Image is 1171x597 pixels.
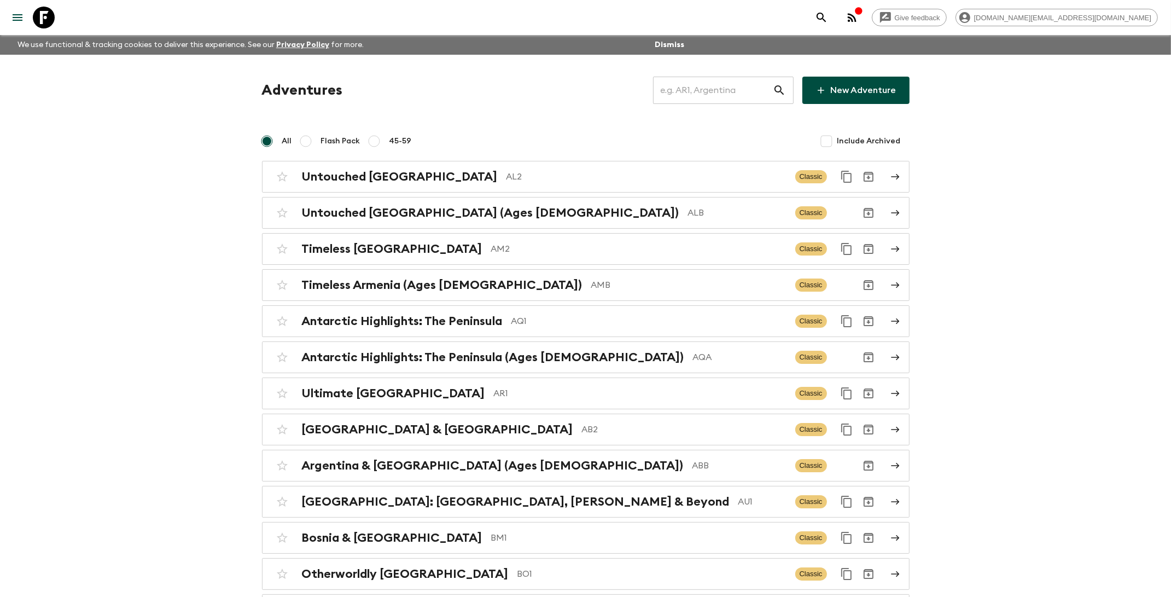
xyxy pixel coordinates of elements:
a: Give feedback [872,9,947,26]
p: AMB [591,279,787,292]
span: Classic [795,387,827,400]
a: Ultimate [GEOGRAPHIC_DATA]AR1ClassicDuplicate for 45-59Archive [262,378,910,409]
a: [GEOGRAPHIC_DATA] & [GEOGRAPHIC_DATA]AB2ClassicDuplicate for 45-59Archive [262,414,910,445]
button: Archive [858,274,879,296]
h2: Bosnia & [GEOGRAPHIC_DATA] [302,531,482,545]
a: [GEOGRAPHIC_DATA]: [GEOGRAPHIC_DATA], [PERSON_NAME] & BeyondAU1ClassicDuplicate for 45-59Archive [262,486,910,518]
button: search adventures [811,7,832,28]
h2: Untouched [GEOGRAPHIC_DATA] (Ages [DEMOGRAPHIC_DATA]) [302,206,679,220]
span: Classic [795,315,827,328]
p: ALB [688,206,787,219]
button: Archive [858,166,879,188]
h1: Adventures [262,79,343,101]
p: AM2 [491,242,787,256]
p: AL2 [506,170,787,183]
button: Duplicate for 45-59 [836,382,858,404]
h2: Ultimate [GEOGRAPHIC_DATA] [302,386,485,401]
h2: Antarctic Highlights: The Peninsula [302,314,503,328]
input: e.g. AR1, Argentina [653,75,773,106]
a: Argentina & [GEOGRAPHIC_DATA] (Ages [DEMOGRAPHIC_DATA])ABBClassicArchive [262,450,910,482]
button: Archive [858,202,879,224]
a: New Adventure [802,77,910,104]
span: Flash Pack [321,136,360,147]
button: Archive [858,310,879,332]
span: Classic [795,459,827,472]
a: Untouched [GEOGRAPHIC_DATA] (Ages [DEMOGRAPHIC_DATA])ALBClassicArchive [262,197,910,229]
button: Archive [858,238,879,260]
p: AB2 [582,423,787,436]
button: Duplicate for 45-59 [836,166,858,188]
button: Archive [858,346,879,368]
h2: [GEOGRAPHIC_DATA]: [GEOGRAPHIC_DATA], [PERSON_NAME] & Beyond [302,495,730,509]
h2: Timeless Armenia (Ages [DEMOGRAPHIC_DATA]) [302,278,582,292]
p: BO1 [517,567,787,581]
button: Dismiss [652,37,687,53]
span: All [282,136,292,147]
button: Archive [858,491,879,513]
span: Classic [795,170,827,183]
h2: Otherworldly [GEOGRAPHIC_DATA] [302,567,509,581]
p: AR1 [494,387,787,400]
span: Classic [795,567,827,581]
span: Classic [795,495,827,508]
p: AQA [693,351,787,364]
button: menu [7,7,28,28]
h2: Timeless [GEOGRAPHIC_DATA] [302,242,482,256]
p: BM1 [491,531,787,544]
h2: Argentina & [GEOGRAPHIC_DATA] (Ages [DEMOGRAPHIC_DATA]) [302,459,684,473]
h2: Antarctic Highlights: The Peninsula (Ages [DEMOGRAPHIC_DATA]) [302,350,684,364]
span: Give feedback [889,14,946,22]
span: Include Archived [837,136,901,147]
a: Bosnia & [GEOGRAPHIC_DATA]BM1ClassicDuplicate for 45-59Archive [262,522,910,554]
p: We use functional & tracking cookies to deliver this experience. See our for more. [13,35,368,55]
span: Classic [795,206,827,219]
button: Duplicate for 45-59 [836,238,858,260]
h2: [GEOGRAPHIC_DATA] & [GEOGRAPHIC_DATA] [302,422,573,437]
p: AQ1 [511,315,787,328]
button: Archive [858,563,879,585]
button: Archive [858,419,879,440]
span: Classic [795,351,827,364]
a: Antarctic Highlights: The PeninsulaAQ1ClassicDuplicate for 45-59Archive [262,305,910,337]
p: AU1 [738,495,787,508]
a: Untouched [GEOGRAPHIC_DATA]AL2ClassicDuplicate for 45-59Archive [262,161,910,193]
a: Otherworldly [GEOGRAPHIC_DATA]BO1ClassicDuplicate for 45-59Archive [262,558,910,590]
a: Timeless Armenia (Ages [DEMOGRAPHIC_DATA])AMBClassicArchive [262,269,910,301]
span: Classic [795,423,827,436]
button: Duplicate for 45-59 [836,310,858,332]
a: Antarctic Highlights: The Peninsula (Ages [DEMOGRAPHIC_DATA])AQAClassicArchive [262,341,910,373]
p: ABB [692,459,787,472]
span: [DOMAIN_NAME][EMAIL_ADDRESS][DOMAIN_NAME] [968,14,1157,22]
button: Archive [858,455,879,477]
button: Archive [858,527,879,549]
a: Timeless [GEOGRAPHIC_DATA]AM2ClassicDuplicate for 45-59Archive [262,233,910,265]
span: 45-59 [389,136,412,147]
button: Duplicate for 45-59 [836,491,858,513]
button: Archive [858,382,879,404]
span: Classic [795,279,827,292]
h2: Untouched [GEOGRAPHIC_DATA] [302,170,498,184]
button: Duplicate for 45-59 [836,419,858,440]
a: Privacy Policy [276,41,329,49]
div: [DOMAIN_NAME][EMAIL_ADDRESS][DOMAIN_NAME] [956,9,1158,26]
button: Duplicate for 45-59 [836,527,858,549]
span: Classic [795,242,827,256]
span: Classic [795,531,827,544]
button: Duplicate for 45-59 [836,563,858,585]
